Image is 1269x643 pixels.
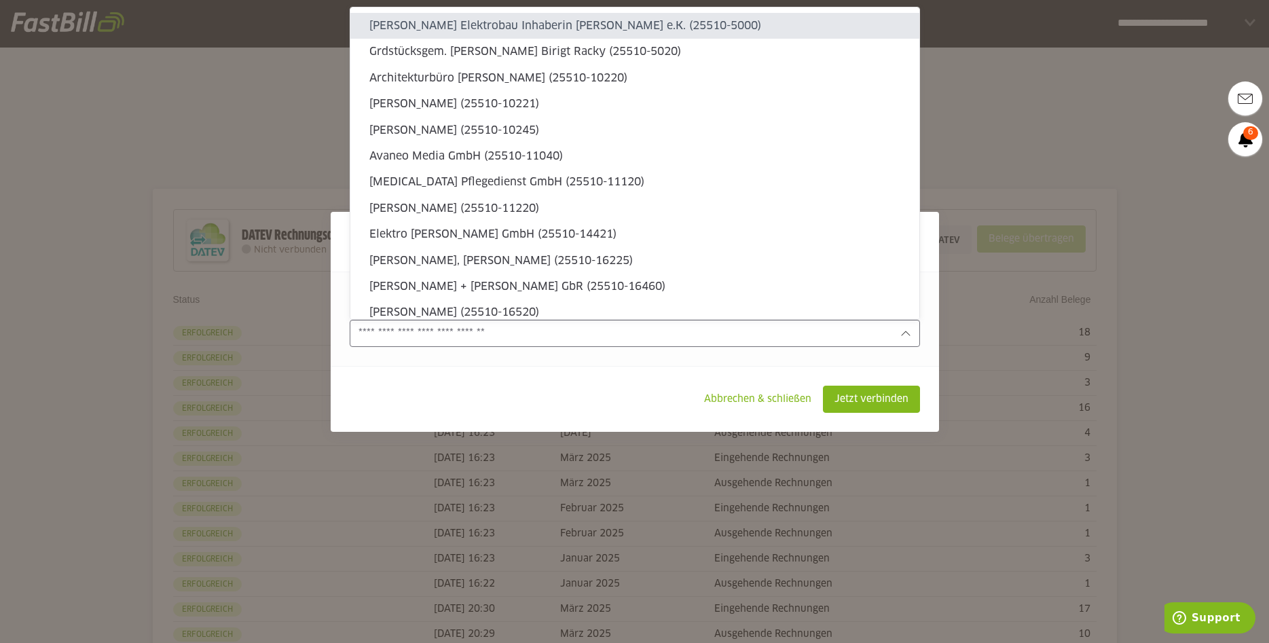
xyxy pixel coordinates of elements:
[1164,602,1255,636] iframe: Öffnet ein Widget, in dem Sie weitere Informationen finden
[350,221,919,247] sl-option: Elektro [PERSON_NAME] GmbH (25510-14421)
[693,386,823,413] sl-button: Abbrechen & schließen
[350,39,919,65] sl-option: Grdstücksgem. [PERSON_NAME] Birigt Racky (25510-5020)
[350,274,919,299] sl-option: [PERSON_NAME] + [PERSON_NAME] GbR (25510-16460)
[350,91,919,117] sl-option: [PERSON_NAME] (25510-10221)
[350,117,919,143] sl-option: [PERSON_NAME] (25510-10245)
[350,299,919,325] sl-option: [PERSON_NAME] (25510-16520)
[1228,122,1262,156] a: 6
[350,65,919,91] sl-option: Architekturbüro [PERSON_NAME] (25510-10220)
[350,248,919,274] sl-option: [PERSON_NAME], [PERSON_NAME] (25510-16225)
[350,13,919,39] sl-option: [PERSON_NAME] Elektrobau Inhaberin [PERSON_NAME] e.K. (25510-5000)
[350,143,919,169] sl-option: Avaneo Media GmbH (25510-11040)
[350,169,919,195] sl-option: [MEDICAL_DATA] Pflegedienst GmbH (25510-11120)
[1243,126,1258,140] span: 6
[823,386,920,413] sl-button: Jetzt verbinden
[350,196,919,221] sl-option: [PERSON_NAME] (25510-11220)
